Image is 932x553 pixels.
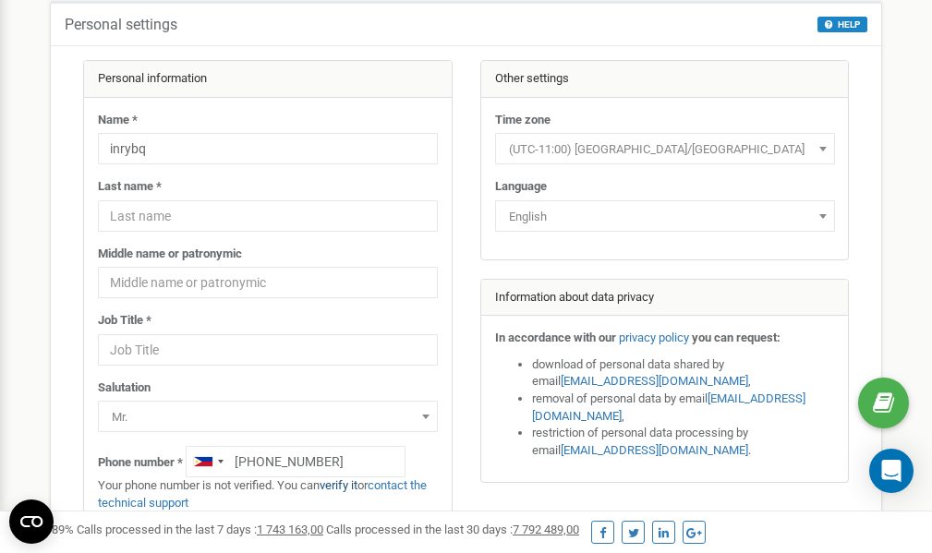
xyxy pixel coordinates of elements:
[619,331,689,344] a: privacy policy
[98,133,438,164] input: Name
[98,112,138,129] label: Name *
[495,178,547,196] label: Language
[561,374,748,388] a: [EMAIL_ADDRESS][DOMAIN_NAME]
[98,334,438,366] input: Job Title
[98,312,151,330] label: Job Title *
[869,449,914,493] div: Open Intercom Messenger
[481,280,849,317] div: Information about data privacy
[513,523,579,536] u: 7 792 489,00
[532,391,835,425] li: removal of personal data by email ,
[495,200,835,232] span: English
[187,447,229,476] div: Telephone country code
[532,391,805,423] a: [EMAIL_ADDRESS][DOMAIN_NAME]
[495,331,616,344] strong: In accordance with our
[98,267,438,298] input: Middle name or patronymic
[98,379,151,397] label: Salutation
[532,356,835,391] li: download of personal data shared by email ,
[495,133,835,164] span: (UTC-11:00) Pacific/Midway
[77,523,323,536] span: Calls processed in the last 7 days :
[692,331,781,344] strong: you can request:
[98,200,438,232] input: Last name
[502,137,829,162] span: (UTC-11:00) Pacific/Midway
[320,478,357,492] a: verify it
[326,523,579,536] span: Calls processed in the last 30 days :
[257,523,323,536] u: 1 743 163,00
[532,425,835,459] li: restriction of personal data processing by email .
[65,17,177,33] h5: Personal settings
[98,246,242,263] label: Middle name or patronymic
[98,178,162,196] label: Last name *
[502,204,829,230] span: English
[84,61,452,98] div: Personal information
[104,404,431,430] span: Mr.
[98,401,438,432] span: Mr.
[98,477,438,511] p: Your phone number is not verified. You can or
[98,478,427,510] a: contact the technical support
[495,112,551,129] label: Time zone
[481,61,849,98] div: Other settings
[817,17,867,32] button: HELP
[98,454,183,472] label: Phone number *
[561,443,748,457] a: [EMAIL_ADDRESS][DOMAIN_NAME]
[186,446,405,477] input: +1-800-555-55-55
[9,499,54,544] button: Open CMP widget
